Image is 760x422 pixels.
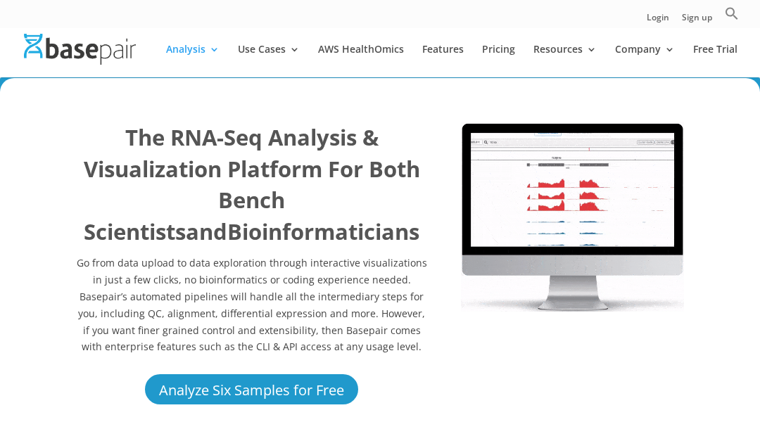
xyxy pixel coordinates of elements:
[238,44,300,77] a: Use Cases
[482,44,515,77] a: Pricing
[84,122,420,247] b: The RNA-Seq Analysis & Visualization Platform For Both Bench Scientists
[693,44,737,77] a: Free Trial
[461,122,684,312] img: RNA Seq 2022
[725,6,739,20] svg: Search
[647,13,669,28] a: Login
[186,217,227,246] b: and
[533,44,597,77] a: Resources
[76,255,427,355] p: Go from data upload to data exploration through interactive visualizations in just a few clicks, ...
[24,34,136,64] img: Basepair
[422,44,464,77] a: Features
[615,44,675,77] a: Company
[143,372,360,407] a: Analyze Six Samples for Free
[166,44,220,77] a: Analysis
[682,13,712,28] a: Sign up
[725,6,739,28] a: Search Icon Link
[227,217,419,246] b: Bioinformaticians
[318,44,404,77] a: AWS HealthOmics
